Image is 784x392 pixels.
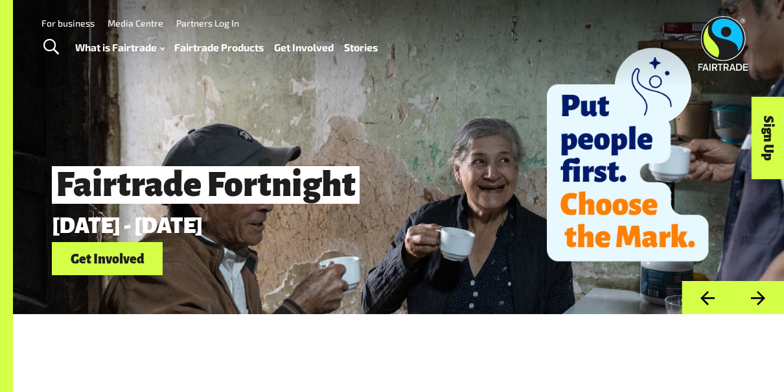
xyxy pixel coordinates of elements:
[698,16,748,71] img: Fairtrade Australia New Zealand logo
[52,242,163,275] a: Get Involved
[344,38,378,56] a: Stories
[108,18,163,29] a: Media Centre
[52,166,360,204] span: Fairtrade Fortnight
[274,38,334,56] a: Get Involved
[75,38,165,56] a: What is Fairtrade
[733,281,784,314] button: Next
[41,18,95,29] a: For business
[176,18,239,29] a: Partners Log In
[174,38,264,56] a: Fairtrade Products
[52,214,627,238] p: [DATE] - [DATE]
[35,31,67,64] a: Toggle Search
[682,281,733,314] button: Previous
